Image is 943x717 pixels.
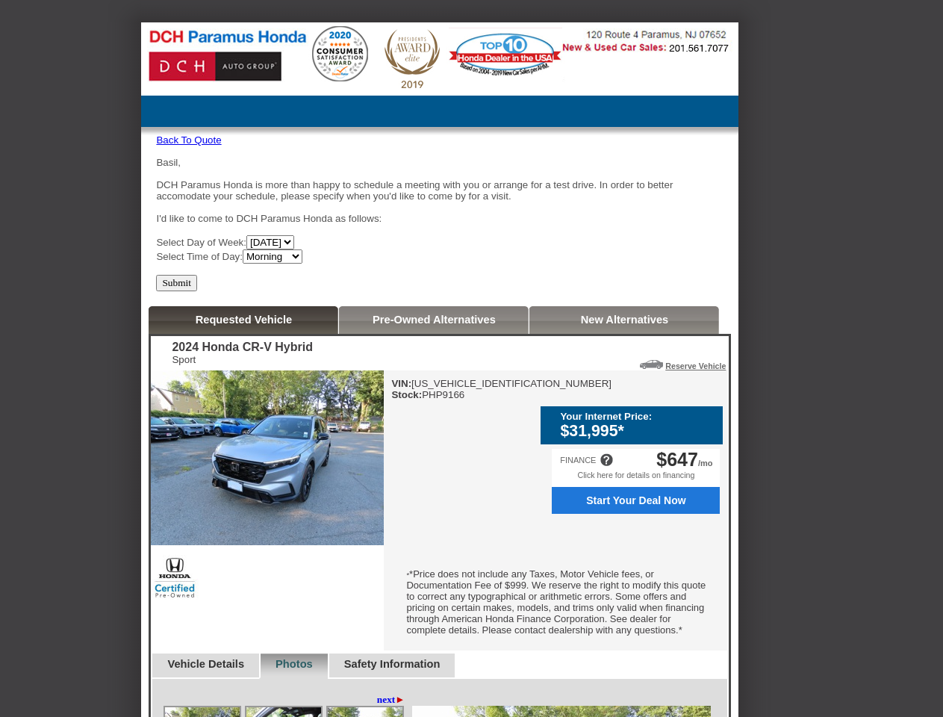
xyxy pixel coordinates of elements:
a: Reserve Vehicle [665,361,726,370]
a: Back To Quote [156,134,221,146]
b: Stock: [391,389,422,400]
img: 2024 Honda CR-V Hybrid [151,370,384,545]
input: Submit [156,275,197,291]
span: ► [395,694,405,705]
b: VIN: [391,378,411,389]
div: $31,995* [560,422,715,441]
a: New Alternatives [581,314,669,326]
div: Your Internet Price: [560,411,715,422]
font: *Price does not include any Taxes, Motor Vehicle fees, or Documentation Fee of $999. We reserve t... [406,568,706,636]
div: Basil, DCH Paramus Honda is more than happy to schedule a meeting with you or arrange for a test ... [156,157,723,264]
a: next► [377,694,405,706]
span: $647 [656,449,698,470]
span: Start Your Deal Now [561,494,712,506]
a: Vehicle Details [167,658,244,670]
a: Pre-Owned Alternatives [373,314,496,326]
img: Certified Pre-Owned Honda [151,555,199,600]
div: 2024 Honda CR-V Hybrid [172,341,312,354]
a: Safety Information [344,658,441,670]
a: Photos [276,658,313,670]
a: Requested Vehicle [196,314,293,326]
div: Sport [172,354,312,365]
div: Click here for details on financing [552,471,720,487]
img: Icon_ReserveVehicleCar.png [640,360,663,369]
div: /mo [656,449,712,471]
div: [US_VEHICLE_IDENTIFICATION_NUMBER] PHP9166 [391,378,611,400]
div: FINANCE [560,456,596,465]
